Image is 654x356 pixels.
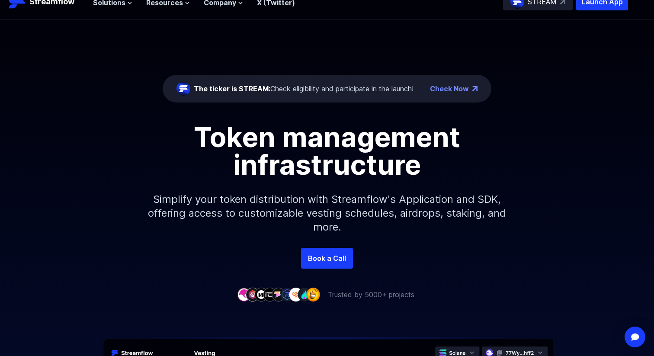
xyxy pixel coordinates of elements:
img: company-1 [237,288,251,301]
img: streamflow-logo-circle.png [176,82,190,96]
img: company-6 [280,288,294,301]
a: Check Now [430,83,469,94]
h1: Token management infrastructure [132,123,522,179]
img: company-3 [254,288,268,301]
p: Simplify your token distribution with Streamflow's Application and SDK, offering access to custom... [141,179,513,248]
img: company-2 [246,288,260,301]
div: Check eligibility and participate in the launch! [194,83,414,94]
div: Open Intercom Messenger [625,327,645,347]
span: The ticker is STREAM: [194,84,270,93]
img: company-7 [289,288,303,301]
img: top-right-arrow.png [472,86,478,91]
img: company-5 [272,288,285,301]
a: Book a Call [301,248,353,269]
p: Trusted by 5000+ projects [328,289,414,300]
img: company-9 [306,288,320,301]
img: company-4 [263,288,277,301]
img: company-8 [298,288,311,301]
